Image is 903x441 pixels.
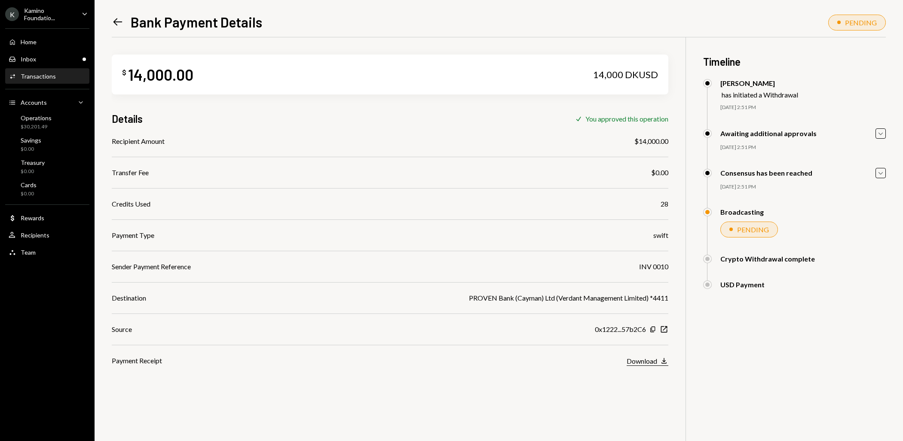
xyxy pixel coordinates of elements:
[720,169,812,177] div: Consensus has been reached
[5,210,89,225] a: Rewards
[651,167,668,178] div: $0.00
[21,249,36,256] div: Team
[5,179,89,199] a: Cards$0.00
[639,262,668,272] div: INV 0010
[627,357,657,365] div: Download
[112,356,162,366] div: Payment Receipt
[131,13,262,30] h1: Bank Payment Details
[5,156,89,177] a: Treasury$0.00
[653,230,668,240] div: swift
[21,137,41,144] div: Savings
[720,280,765,289] div: USD Payment
[5,244,89,260] a: Team
[112,324,132,335] div: Source
[21,73,56,80] div: Transactions
[21,123,52,131] div: $30,201.49
[720,79,798,87] div: [PERSON_NAME]
[720,255,815,263] div: Crypto Withdrawal complete
[112,262,191,272] div: Sender Payment Reference
[112,230,154,240] div: Payment Type
[21,159,45,166] div: Treasury
[593,69,658,81] div: 14,000 DKUSD
[5,134,89,155] a: Savings$0.00
[24,7,75,21] div: Kamino Foundatio...
[5,227,89,243] a: Recipients
[21,168,45,175] div: $0.00
[627,356,668,366] button: Download
[634,136,668,146] div: $14,000.00
[5,94,89,110] a: Accounts
[5,7,19,21] div: K
[720,208,764,216] div: Broadcasting
[720,183,886,191] div: [DATE] 2:51 PM
[21,214,44,222] div: Rewards
[5,68,89,84] a: Transactions
[845,18,877,27] div: PENDING
[21,181,37,189] div: Cards
[21,38,37,46] div: Home
[112,293,146,303] div: Destination
[21,146,41,153] div: $0.00
[5,112,89,132] a: Operations$30,201.49
[21,55,36,63] div: Inbox
[21,114,52,122] div: Operations
[21,99,47,106] div: Accounts
[737,225,769,234] div: PENDING
[112,199,150,209] div: Credits Used
[595,324,646,335] div: 0x1222...57b2C6
[469,293,668,303] div: PROVEN Bank (Cayman) Ltd (Verdant Management Limited) *4411
[661,199,668,209] div: 28
[112,112,143,126] h3: Details
[585,115,668,123] div: You approved this operation
[720,144,886,151] div: [DATE] 2:51 PM
[128,65,193,84] div: 14,000.00
[722,91,798,99] div: has initiated a Withdrawal
[703,55,886,69] h3: Timeline
[720,104,886,111] div: [DATE] 2:51 PM
[720,129,817,137] div: Awaiting additional approvals
[21,231,49,239] div: Recipients
[112,167,149,178] div: Transfer Fee
[122,68,126,77] div: $
[112,136,165,146] div: Recipient Amount
[5,51,89,67] a: Inbox
[21,190,37,198] div: $0.00
[5,34,89,49] a: Home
